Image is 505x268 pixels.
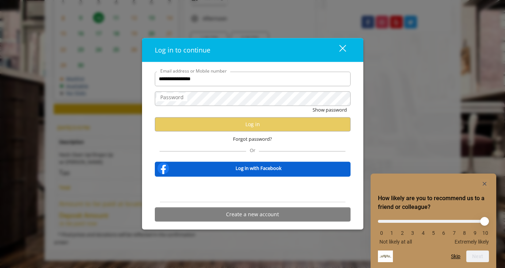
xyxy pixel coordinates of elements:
[215,181,290,197] iframe: Sign in with Google Button
[378,214,489,245] div: How likely are you to recommend us to a friend or colleague? Select an option from 0 to 10, with ...
[379,239,412,245] span: Not likely at all
[430,230,437,236] li: 5
[313,106,347,113] button: Show password
[246,147,259,153] span: Or
[378,194,489,211] h2: How likely are you to recommend us to a friend or colleague? Select an option from 0 to 10, with ...
[155,207,351,221] button: Create a new account
[420,230,427,236] li: 4
[455,239,489,245] span: Extremely likely
[451,230,458,236] li: 7
[378,230,385,236] li: 0
[480,179,489,188] button: Hide survey
[236,164,282,172] b: Log in with Facebook
[461,230,468,236] li: 8
[471,230,479,236] li: 9
[466,250,489,262] button: Next question
[155,71,351,86] input: Email address or Mobile number
[482,230,489,236] li: 10
[451,253,460,259] button: Skip
[378,179,489,262] div: How likely are you to recommend us to a friend or colleague? Select an option from 0 to 10, with ...
[326,42,351,57] button: close dialog
[155,45,210,54] span: Log in to continue
[233,135,272,143] span: Forgot password?
[399,230,406,236] li: 2
[155,117,351,131] button: Log in
[331,44,345,55] div: close dialog
[155,91,351,106] input: Password
[156,161,171,175] img: facebook-logo
[157,93,187,101] label: Password
[157,67,230,74] label: Email address or Mobile number
[388,230,395,236] li: 1
[440,230,447,236] li: 6
[409,230,416,236] li: 3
